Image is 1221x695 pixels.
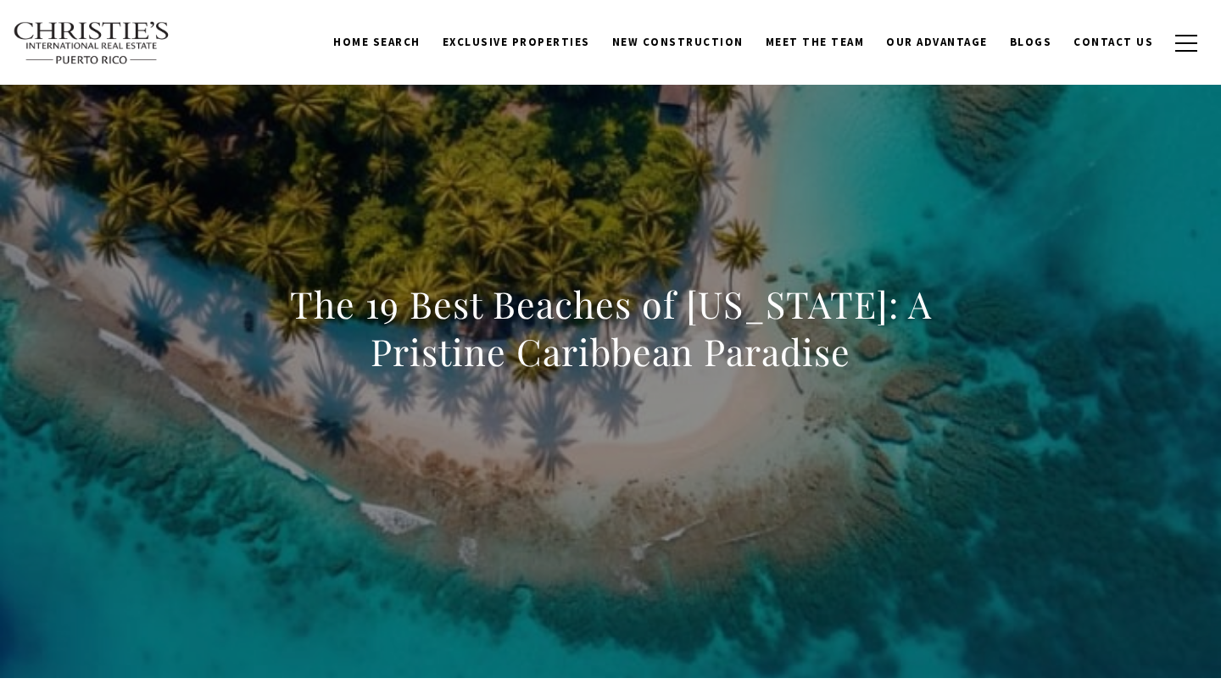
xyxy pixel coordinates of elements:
[755,26,876,58] a: Meet the Team
[886,35,988,49] span: Our Advantage
[13,21,170,65] img: Christie's International Real Estate text transparent background
[432,26,601,58] a: Exclusive Properties
[322,26,432,58] a: Home Search
[443,35,590,49] span: Exclusive Properties
[601,26,755,58] a: New Construction
[612,35,744,49] span: New Construction
[875,26,999,58] a: Our Advantage
[1073,35,1153,49] span: Contact Us
[237,281,984,375] h1: The 19 Best Beaches of [US_STATE]: A Pristine Caribbean Paradise
[999,26,1063,58] a: Blogs
[1010,35,1052,49] span: Blogs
